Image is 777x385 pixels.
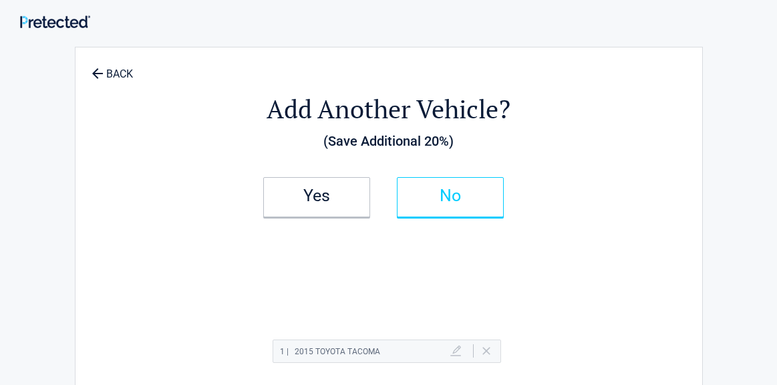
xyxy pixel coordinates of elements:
h2: 2015 TOYOTA TACOMA [280,344,380,360]
a: BACK [89,56,136,80]
h2: Yes [277,191,356,201]
span: 1 | [280,347,289,356]
h2: No [411,191,490,201]
img: Main Logo [20,15,90,28]
h3: (Save Additional 20%) [149,130,629,152]
h2: Add Another Vehicle? [149,92,629,126]
a: Delete [482,347,490,355]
